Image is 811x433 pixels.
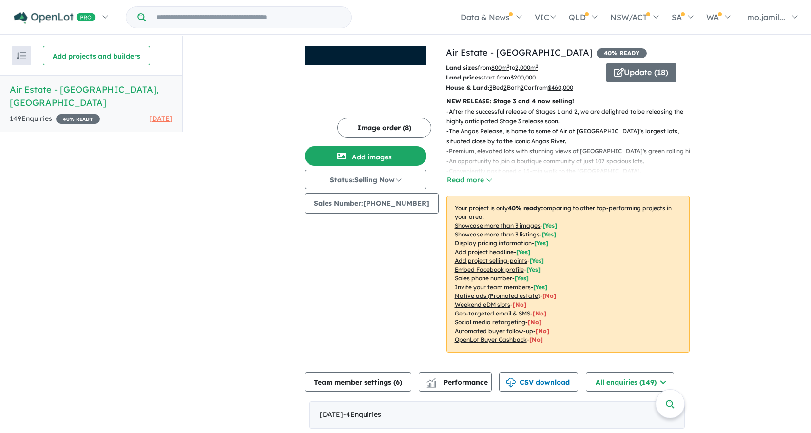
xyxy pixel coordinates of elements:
[148,7,349,28] input: Try estate name, suburb, builder or developer
[337,118,431,138] button: Image order (8)
[521,84,524,91] u: 2
[510,74,536,81] u: $ 200,000
[43,46,150,65] button: Add projects and builders
[489,84,492,91] u: 3
[446,107,697,127] p: - After the successful release of Stages 1 and 2, we are delighted to be releasing the highly ant...
[14,12,96,24] img: Openlot PRO Logo White
[516,248,530,256] span: [ Yes ]
[446,83,599,93] p: Bed Bath Car from
[343,410,381,419] span: - 4 Enquir ies
[455,275,512,282] u: Sales phone number
[597,48,647,58] span: 40 % READY
[305,170,426,189] button: Status:Selling Now
[536,327,549,335] span: [No]
[446,196,690,353] p: Your project is only comparing to other top-performing projects in your area: - - - - - - - - - -...
[530,257,544,264] span: [ Yes ]
[17,52,26,59] img: sort.svg
[543,222,557,229] span: [ Yes ]
[446,97,690,106] p: NEW RELEASE: Stage 3 and 4 now selling!
[455,318,525,326] u: Social media retargeting
[542,231,556,238] span: [ Yes ]
[455,283,531,291] u: Invite your team members
[305,146,426,166] button: Add images
[509,64,538,71] span: to
[446,157,697,166] p: - An opportunity to join a boutique community of just 107 spacious lots.
[419,372,492,392] button: Performance
[508,204,541,212] b: 40 % ready
[426,378,435,383] img: line-chart.svg
[747,12,785,22] span: mo.jamil...
[491,64,509,71] u: 800 m
[513,301,526,308] span: [No]
[446,63,599,73] p: from
[309,401,685,429] div: [DATE]
[455,222,541,229] u: Showcase more than 3 images
[455,310,530,317] u: Geo-targeted email & SMS
[533,310,546,317] span: [No]
[455,336,527,343] u: OpenLot Buyer Cashback
[515,275,529,282] span: [ Yes ]
[446,166,697,176] p: - Conveniently positioned a 15-min walk to the [GEOGRAPHIC_DATA].
[446,74,481,81] b: Land prices
[446,47,593,58] a: Air Estate - [GEOGRAPHIC_DATA]
[455,301,510,308] u: Weekend eDM slots
[528,318,541,326] span: [No]
[506,378,516,388] img: download icon
[455,257,527,264] u: Add project selling-points
[428,378,488,387] span: Performance
[606,63,676,82] button: Update (18)
[455,327,533,335] u: Automated buyer follow-up
[10,83,173,109] h5: Air Estate - [GEOGRAPHIC_DATA] , [GEOGRAPHIC_DATA]
[536,63,538,69] sup: 2
[529,336,543,343] span: [No]
[446,146,697,156] p: - Premium, elevated lots with stunning views of [GEOGRAPHIC_DATA]'s green rolling hills.
[446,126,697,146] p: - The Angas Release, is home to some of Air at [GEOGRAPHIC_DATA]’s largest lots, situated close b...
[305,372,411,392] button: Team member settings (6)
[515,64,538,71] u: 2,000 m
[10,113,100,125] div: 149 Enquir ies
[426,381,436,387] img: bar-chart.svg
[305,193,439,214] button: Sales Number:[PHONE_NUMBER]
[446,84,489,91] b: House & Land:
[455,231,540,238] u: Showcase more than 3 listings
[533,283,547,291] span: [ Yes ]
[455,239,532,247] u: Display pricing information
[499,372,578,392] button: CSV download
[56,114,100,124] span: 40 % READY
[455,292,540,299] u: Native ads (Promoted estate)
[542,292,556,299] span: [No]
[446,175,492,186] button: Read more
[534,239,548,247] span: [ Yes ]
[586,372,674,392] button: All enquiries (149)
[503,84,507,91] u: 2
[526,266,541,273] span: [ Yes ]
[507,63,509,69] sup: 2
[396,378,400,387] span: 6
[446,64,478,71] b: Land sizes
[446,73,599,82] p: start from
[455,248,514,256] u: Add project headline
[548,84,573,91] u: $ 460,000
[455,266,524,273] u: Embed Facebook profile
[149,114,173,123] span: [DATE]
